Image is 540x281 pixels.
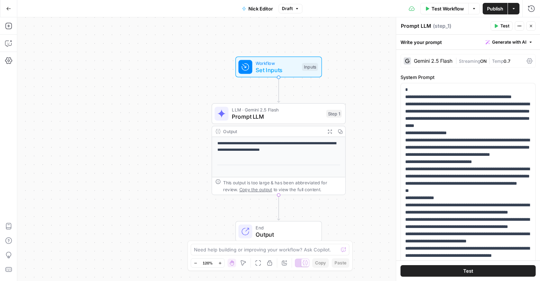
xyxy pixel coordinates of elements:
span: ON [480,58,487,64]
div: EndOutput [212,221,346,242]
button: Draft [279,4,302,13]
span: Copy the output [239,187,272,192]
div: Inputs [302,63,318,71]
span: Test [463,267,473,275]
span: LLM · Gemini 2.5 Flash [232,106,323,113]
span: Paste [335,260,346,266]
span: Set Inputs [256,66,298,74]
span: End [256,224,314,231]
div: Gemini 2.5 Flash [414,58,452,63]
span: ( step_1 ) [433,22,451,30]
div: This output is too large & has been abbreviated for review. to view the full content. [223,179,342,193]
div: Step 1 [326,110,342,118]
button: Generate with AI [483,38,536,47]
span: Prompt LLM [232,113,323,121]
button: Copy [312,258,329,268]
div: Output [223,128,322,135]
g: Edge from step_1 to end [277,195,280,220]
button: Test [400,265,536,277]
span: Streaming [459,58,480,64]
button: Publish [483,3,508,14]
button: Test Workflow [420,3,468,14]
g: Edge from start to step_1 [277,77,280,102]
span: Temp [492,58,504,64]
span: Output [256,230,314,239]
button: Nick Editor [238,3,277,14]
span: 120% [203,260,213,266]
span: Test [500,23,509,29]
button: Test [491,21,513,31]
span: Nick Editor [248,5,273,12]
label: System Prompt [400,74,536,81]
div: Write your prompt [396,35,540,49]
span: Generate with AI [492,39,526,45]
span: | [455,57,459,64]
textarea: Prompt LLM [401,22,431,30]
span: Workflow [256,60,298,66]
span: | [487,57,492,64]
span: 0.7 [504,58,510,64]
div: WorkflowSet InputsInputs [212,57,346,78]
span: Publish [487,5,503,12]
span: Test Workflow [431,5,464,12]
span: Draft [282,5,293,12]
button: Paste [332,258,349,268]
span: Copy [315,260,326,266]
